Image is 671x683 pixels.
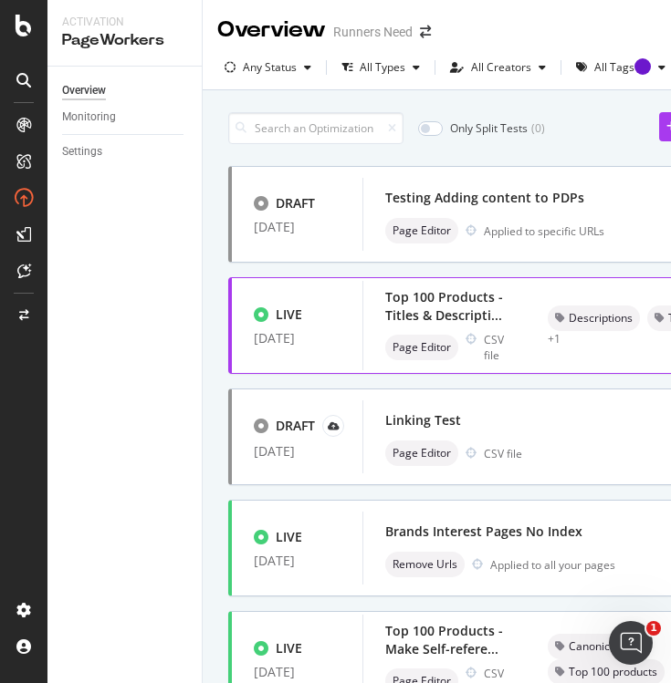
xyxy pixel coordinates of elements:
[569,641,619,652] span: Canonical
[217,53,319,82] button: Any Status
[491,306,502,324] span: ...
[385,622,504,658] div: Top 100 Products - Make Self-refere
[569,667,657,678] span: Top 100 products
[62,142,189,161] a: Settings
[62,142,102,161] div: Settings
[334,53,427,82] button: All Types
[243,62,297,73] div: Any Status
[385,552,465,577] div: neutral label
[609,621,653,665] iframe: Intercom live chat
[393,225,451,236] span: Page Editor
[450,120,528,136] div: Only Split Tests
[443,53,553,82] button: All Creators
[420,26,431,38] div: arrow-right-arrow-left
[385,288,504,325] div: Top 100 Products - Titles & Descripti
[484,446,522,461] div: CSV file
[62,30,187,51] div: PageWorkers
[254,665,341,679] div: [DATE]
[254,220,341,234] div: [DATE]
[385,523,582,541] div: Brands Interest Pages No Index
[484,332,504,363] div: CSV file
[385,218,458,243] div: neutral label
[254,554,341,568] div: [DATE]
[360,62,405,73] div: All Types
[484,223,604,239] div: Applied to specific URLs
[276,417,315,435] div: DRAFT
[646,621,661,636] span: 1
[393,342,451,353] span: Page Editor
[62,81,106,100] div: Overview
[62,81,189,100] a: Overview
[62,108,116,127] div: Monitoring
[531,120,545,136] div: ( 0 )
[569,313,633,324] span: Descriptions
[594,62,651,73] div: All Tags
[333,23,413,41] div: Runners Need
[217,15,326,46] div: Overview
[276,639,302,657] div: LIVE
[488,640,498,657] span: ...
[393,559,457,570] span: Remove Urls
[276,528,302,546] div: LIVE
[490,557,615,573] div: Applied to all your pages
[276,305,302,324] div: LIVE
[385,189,584,207] div: Testing Adding content to PDPs
[62,108,189,127] a: Monitoring
[62,15,187,30] div: Activation
[254,444,341,459] div: [DATE]
[548,305,640,331] div: neutral label
[254,331,341,346] div: [DATE]
[471,62,531,73] div: All Creators
[393,448,451,459] span: Page Editor
[634,58,651,75] div: Tooltip anchor
[548,331,561,347] div: + 1
[385,335,458,360] div: neutral label
[276,194,315,212] div: DRAFT
[385,440,458,466] div: neutral label
[385,411,461,429] div: Linking Test
[548,634,626,659] div: neutral label
[228,112,404,144] input: Search an Optimization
